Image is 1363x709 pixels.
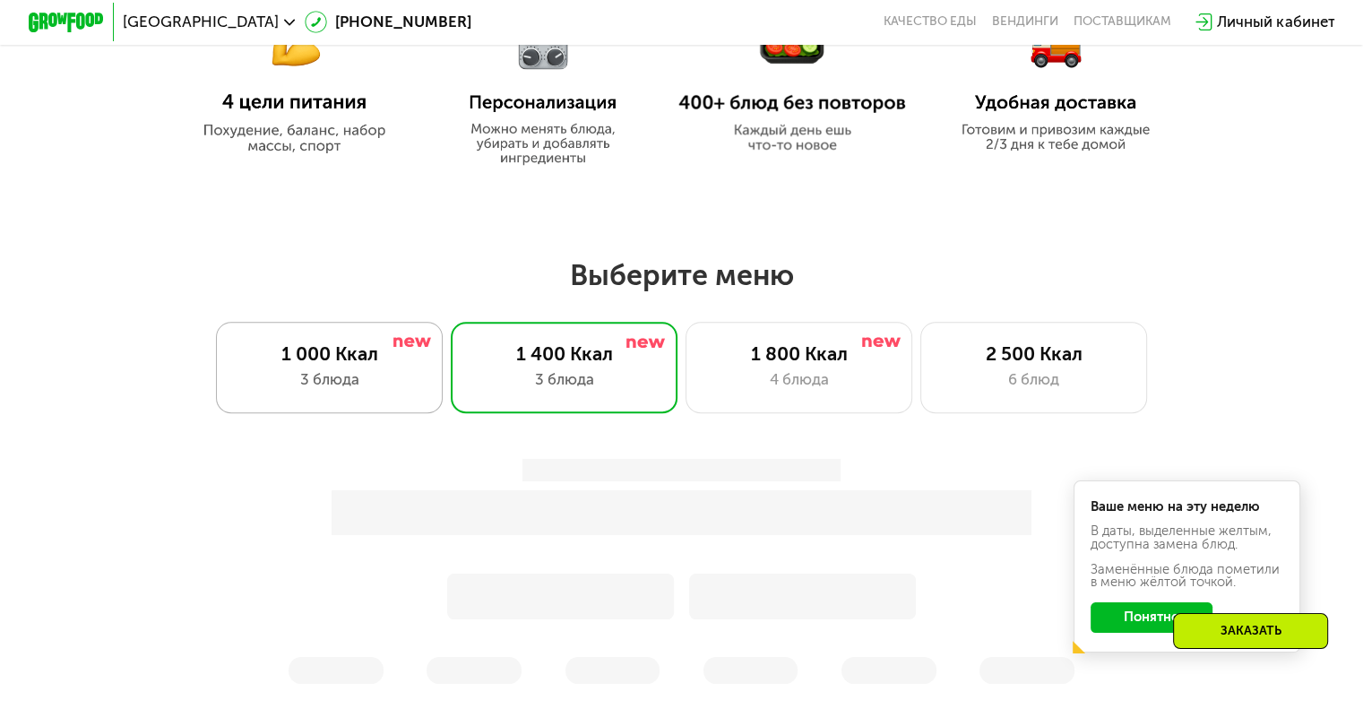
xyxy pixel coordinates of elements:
[940,368,1127,391] div: 6 блюд
[236,368,423,391] div: 3 блюда
[1091,602,1212,633] button: Понятно
[1091,563,1284,590] div: Заменённые блюда пометили в меню жёлтой точкой.
[470,368,658,391] div: 3 блюда
[123,14,279,30] span: [GEOGRAPHIC_DATA]
[992,14,1058,30] a: Вендинги
[1091,524,1284,551] div: В даты, выделенные желтым, доступна замена блюд.
[1173,613,1328,649] div: Заказать
[305,11,471,33] a: [PHONE_NUMBER]
[705,342,893,365] div: 1 800 Ккал
[884,14,977,30] a: Качество еды
[470,342,658,365] div: 1 400 Ккал
[1217,11,1334,33] div: Личный кабинет
[61,257,1303,293] h2: Выберите меню
[940,342,1127,365] div: 2 500 Ккал
[1074,14,1171,30] div: поставщикам
[1091,500,1284,514] div: Ваше меню на эту неделю
[705,368,893,391] div: 4 блюда
[236,342,423,365] div: 1 000 Ккал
